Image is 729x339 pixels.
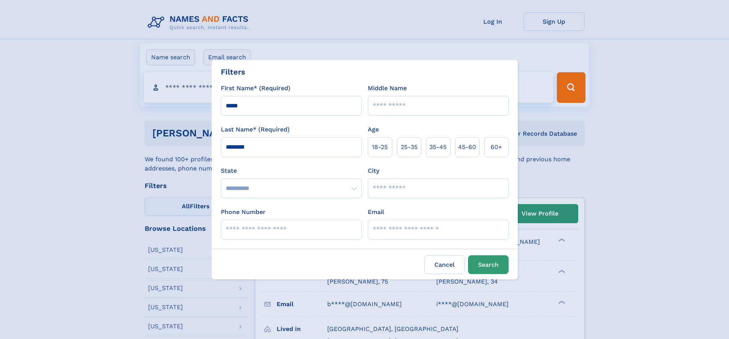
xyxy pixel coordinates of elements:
[458,143,476,152] span: 45‑60
[368,166,379,175] label: City
[221,166,362,175] label: State
[468,255,509,274] button: Search
[491,143,502,152] span: 60+
[401,143,418,152] span: 25‑35
[221,66,245,78] div: Filters
[368,208,384,217] label: Email
[424,255,465,274] label: Cancel
[368,125,379,134] label: Age
[429,143,447,152] span: 35‑45
[372,143,388,152] span: 18‑25
[368,84,407,93] label: Middle Name
[221,84,290,93] label: First Name* (Required)
[221,125,290,134] label: Last Name* (Required)
[221,208,266,217] label: Phone Number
